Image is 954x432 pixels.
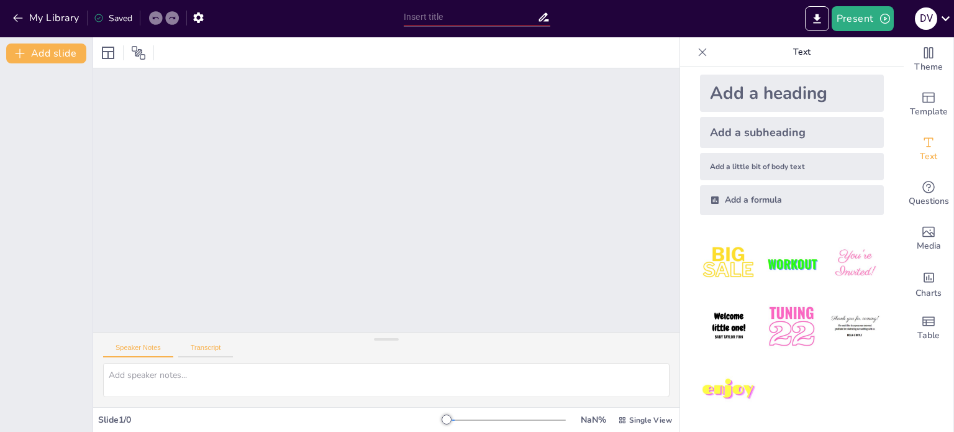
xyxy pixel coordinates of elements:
div: Saved [94,12,132,24]
button: Speaker Notes [103,344,173,357]
button: Transcript [178,344,234,357]
p: Text [712,37,891,67]
button: My Library [9,8,84,28]
span: Table [917,329,940,342]
div: Add charts and graphs [904,261,953,306]
button: D V [915,6,937,31]
span: Template [910,105,948,119]
div: Add a table [904,306,953,351]
span: Position [131,45,146,60]
img: 5.jpeg [763,298,820,356]
span: Theme [914,60,943,74]
span: Media [917,239,941,253]
img: 7.jpeg [700,361,758,419]
button: Export to PowerPoint [805,6,829,31]
div: NaN % [578,414,608,426]
div: Add text boxes [904,127,953,172]
div: Add a little bit of body text [700,153,884,180]
div: Get real-time input from your audience [904,172,953,216]
div: Add a heading [700,75,884,112]
div: Add a formula [700,185,884,215]
span: Text [920,150,937,163]
span: Questions [909,195,949,208]
div: D V [915,7,937,30]
div: Slide 1 / 0 [98,414,447,426]
img: 1.jpeg [700,235,758,293]
input: Insert title [404,8,537,26]
div: Layout [98,43,118,63]
img: 4.jpeg [700,298,758,356]
img: 2.jpeg [763,235,820,293]
span: Single View [629,415,672,425]
span: Charts [915,287,942,300]
div: Add images, graphics, shapes or video [904,216,953,261]
div: Add ready made slides [904,82,953,127]
div: Add a subheading [700,117,884,148]
img: 3.jpeg [826,235,884,293]
button: Add slide [6,44,86,63]
img: 6.jpeg [826,298,884,356]
div: Change the overall theme [904,37,953,82]
button: Present [832,6,894,31]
